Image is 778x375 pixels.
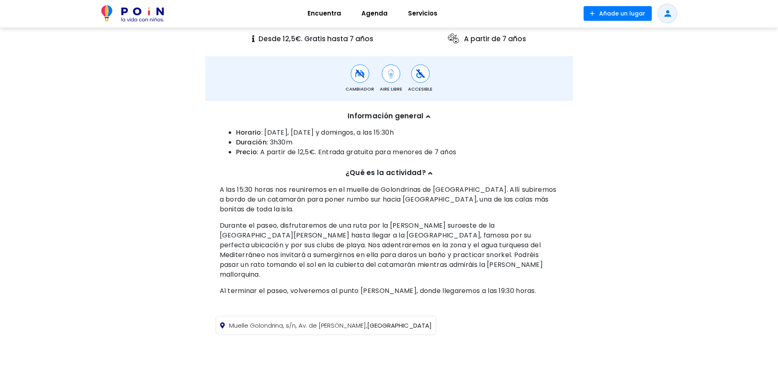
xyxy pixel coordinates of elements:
[415,69,426,79] img: Accesible
[447,32,526,45] p: A partir de 7 años
[355,69,365,79] img: Cambiador
[220,168,559,178] p: ¿Qué es la actividad?
[380,86,402,93] span: Aire Libre
[447,32,460,45] img: ages icon
[220,221,559,280] p: Durante el paseo, disfrutaremos de una ruta por la [PERSON_NAME] suroeste de la [GEOGRAPHIC_DATA]...
[346,86,374,93] span: Cambiador
[236,128,559,138] li: : [DATE], [DATE] y domingos, a las 15:30h
[297,4,351,23] a: Encuentra
[408,86,432,93] span: Accesible
[220,111,559,122] p: Información general
[229,321,367,330] span: Muelle Golondrina, s/n, Av. de [PERSON_NAME],
[304,7,345,20] span: Encuentra
[236,138,559,147] li: : 3h30m
[220,286,559,296] p: Al terminar el paseo, volveremos al punto [PERSON_NAME], donde llegaremos a las 19:30 horas.
[229,321,432,330] span: [GEOGRAPHIC_DATA]
[252,34,373,44] p: Desde 12,5€. Gratis hasta 7 años
[386,69,396,79] img: Aire Libre
[101,5,164,22] img: POiN
[236,147,257,157] strong: Precio
[584,6,652,21] button: Añade un lugar
[351,4,398,23] a: Agenda
[220,185,559,214] p: A las 15:30 horas nos reuniremos en el muelle de Golondrinas de [GEOGRAPHIC_DATA]. Allí subiremos...
[398,4,448,23] a: Servicios
[236,128,261,137] strong: Horario
[404,7,441,20] span: Servicios
[236,147,559,157] li: : A partir de 12,5€. Entrada gratuita para menores de 7 años
[236,138,267,147] strong: Duración
[358,7,391,20] span: Agenda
